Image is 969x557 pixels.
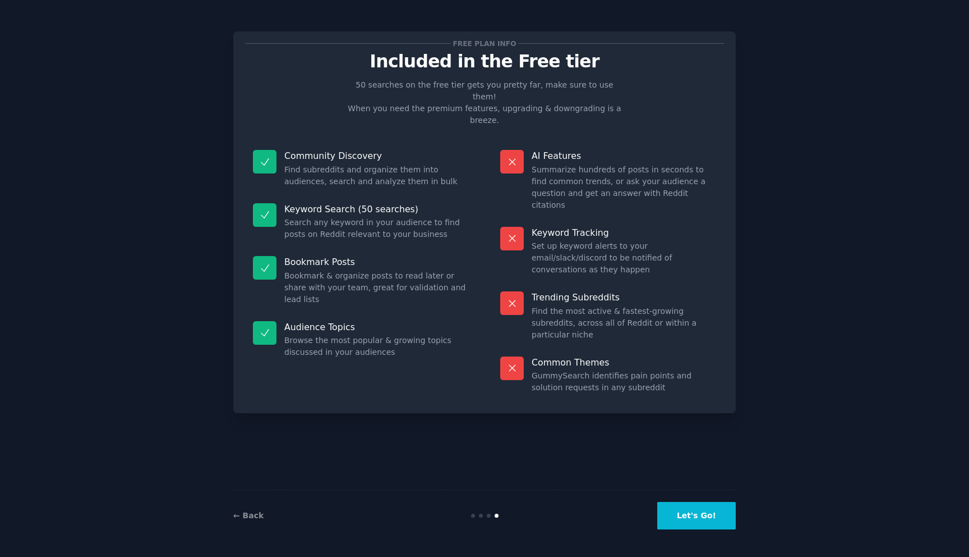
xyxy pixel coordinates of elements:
span: Free plan info [451,38,518,49]
p: 50 searches on the free tier gets you pretty far, make sure to use them! When you need the premiu... [343,79,626,126]
dd: Browse the most popular & growing topics discussed in your audiences [284,335,469,358]
dd: Summarize hundreds of posts in seconds to find common trends, or ask your audience a question and... [532,164,716,211]
p: Keyword Search (50 searches) [284,203,469,215]
p: Bookmark Posts [284,256,469,268]
dd: Search any keyword in your audience to find posts on Reddit relevant to your business [284,217,469,240]
dd: Find subreddits and organize them into audiences, search and analyze them in bulk [284,164,469,188]
p: Audience Topics [284,321,469,333]
p: AI Features [532,150,716,162]
p: Trending Subreddits [532,291,716,303]
dd: GummySearch identifies pain points and solution requests in any subreddit [532,370,716,394]
p: Keyword Tracking [532,227,716,239]
dd: Bookmark & organize posts to read later or share with your team, great for validation and lead lists [284,270,469,305]
p: Common Themes [532,357,716,368]
dd: Set up keyword alerts to your email/slack/discord to be notified of conversations as they happen [532,240,716,276]
p: Included in the Free tier [245,52,724,71]
button: Let's Go! [657,502,736,529]
a: ← Back [233,511,264,520]
p: Community Discovery [284,150,469,162]
dd: Find the most active & fastest-growing subreddits, across all of Reddit or within a particular niche [532,305,716,341]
